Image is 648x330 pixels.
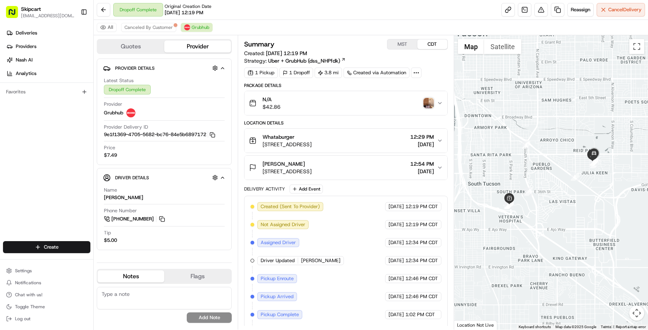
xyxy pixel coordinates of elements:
[71,109,120,116] span: API Documentation
[53,127,91,133] a: Powered byPylon
[244,82,447,88] div: Package Details
[104,144,115,151] span: Price
[571,172,579,181] div: 9
[571,6,590,13] span: Reassign
[104,237,117,244] div: $5.00
[244,91,447,115] button: N/A$42.86photo_proof_of_delivery image
[423,98,434,108] img: photo_proof_of_delivery image
[629,306,644,321] button: Map camera controls
[261,311,299,318] span: Pickup Complete
[3,313,90,324] button: Log out
[405,221,438,228] span: 12:19 PM CDT
[63,109,69,115] div: 💻
[244,129,447,153] button: Whataburger[STREET_ADDRESS]12:29 PM[DATE]
[7,30,136,42] p: Welcome 👋
[165,3,211,9] span: Original Creation Date
[590,160,598,168] div: 10
[19,48,124,56] input: Clear
[268,57,346,64] a: Uber + GrubHub (dss_NHPfdk)
[261,221,305,228] span: Not Assigned Driver
[104,194,143,201] div: [PERSON_NAME]
[3,3,78,21] button: Skipcart[EMAIL_ADDRESS][DOMAIN_NAME]
[301,257,340,264] span: [PERSON_NAME]
[244,186,285,192] div: Delivery Activity
[3,40,93,52] a: Providers
[3,241,90,253] button: Create
[244,41,274,48] h3: Summary
[484,39,521,54] button: Show satellite imagery
[262,141,312,148] span: [STREET_ADDRESS]
[279,67,313,78] div: 1 Dropoff
[25,79,95,85] div: We're available if you need us!
[343,67,409,78] a: Created via Automation
[3,54,93,66] a: Nash AI
[15,268,32,274] span: Settings
[16,30,37,36] span: Deliveries
[115,65,154,71] span: Provider Details
[410,141,434,148] span: [DATE]
[104,215,166,223] a: [PHONE_NUMBER]
[387,39,417,49] button: MST
[3,265,90,276] button: Settings
[181,23,213,32] button: Grubhub
[244,156,447,180] button: [PERSON_NAME][STREET_ADDRESS]12:54 PM[DATE]
[97,40,164,52] button: Quotes
[104,152,117,159] span: $7.49
[15,304,45,310] span: Toggle Theme
[244,57,346,64] div: Strategy:
[262,168,312,175] span: [STREET_ADDRESS]
[164,270,231,282] button: Flags
[44,244,58,250] span: Create
[15,316,30,322] span: Log out
[7,72,21,85] img: 1736555255976-a54dd68f-1ca7-489b-9aae-adbdc363a1c4
[410,168,434,175] span: [DATE]
[590,157,598,166] div: 12
[410,133,434,141] span: 12:29 PM
[410,160,434,168] span: 12:54 PM
[601,325,611,329] a: Terms (opens in new tab)
[7,7,22,22] img: Nash
[266,50,307,57] span: [DATE] 12:19 PM
[388,293,404,300] span: [DATE]
[115,175,149,181] span: Driver Details
[103,171,225,184] button: Driver Details
[25,72,123,79] div: Start new chat
[261,293,294,300] span: Pickup Arrived
[608,6,642,13] span: Cancel Delivery
[522,141,530,149] div: 8
[456,320,481,330] img: Google
[75,127,91,133] span: Pylon
[597,3,645,16] button: CancelDelivery
[104,229,111,236] span: Tip
[111,216,154,222] span: [PHONE_NUMBER]
[454,320,497,330] div: Location Not Live
[268,57,340,64] span: Uber + GrubHub (dss_NHPfdk)
[104,109,123,116] span: Grubhub
[21,13,75,19] button: [EMAIL_ADDRESS][DOMAIN_NAME]
[3,301,90,312] button: Toggle Theme
[3,86,90,98] div: Favorites
[262,96,280,103] span: N/A
[15,109,57,116] span: Knowledge Base
[405,311,435,318] span: 1:02 PM CDT
[262,103,280,111] span: $42.86
[315,67,342,78] div: 3.8 mi
[124,24,173,30] span: Canceled By Customer
[104,207,137,214] span: Phone Number
[15,280,41,286] span: Notifications
[405,257,438,264] span: 12:34 PM CDT
[262,133,294,141] span: Whataburger
[519,324,551,330] button: Keyboard shortcuts
[3,289,90,300] button: Chat with us!
[7,109,13,115] div: 📗
[97,270,164,282] button: Notes
[104,77,133,84] span: Latest Status
[21,5,41,13] button: Skipcart
[388,239,404,246] span: [DATE]
[417,39,447,49] button: CDT
[555,325,596,329] span: Map data ©2025 Google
